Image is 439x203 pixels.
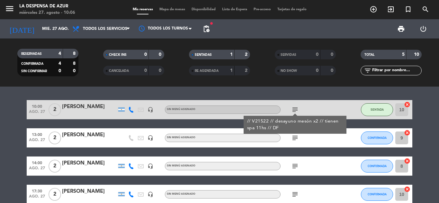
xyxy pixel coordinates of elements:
span: CONFIRMADA [368,164,387,168]
i: subject [291,162,299,170]
strong: 0 [73,69,77,73]
strong: 8 [73,51,77,56]
span: Sin menú asignado [167,193,195,195]
strong: 2 [245,52,249,57]
span: 17:30 [29,187,45,194]
strong: 0 [144,52,147,57]
div: // V21522 // desayuno mesón x2 // tienen spa 11hs // DF [247,118,343,131]
strong: 4 [58,61,61,66]
div: miércoles 27. agosto - 10:06 [19,10,75,16]
span: pending_actions [202,25,210,33]
button: SENTADA [361,103,393,116]
input: Filtrar por nombre... [372,67,421,74]
span: Mis reservas [130,8,156,11]
i: subject [291,106,299,114]
span: Todos los servicios [83,27,127,31]
i: add_circle_outline [370,5,377,13]
span: Sin menú asignado [167,108,195,111]
strong: 0 [144,68,147,73]
span: Sin menú asignado [167,165,195,167]
i: [DATE] [5,22,39,36]
span: RE AGENDADA [195,69,219,72]
span: Sin menú asignado [167,136,195,139]
span: 14:00 [29,159,45,166]
strong: 0 [159,68,163,73]
span: print [397,25,405,33]
i: subject [291,190,299,198]
i: arrow_drop_down [60,25,67,33]
i: cancel [404,130,410,136]
span: SERVIDAS [281,53,296,56]
span: ago. 27 [29,166,45,173]
div: [PERSON_NAME] [62,131,117,139]
span: Lista de Espera [219,8,250,11]
span: Mapa de mesas [156,8,188,11]
button: menu [5,4,14,16]
strong: 0 [159,52,163,57]
button: CONFIRMADA [361,188,393,201]
div: [PERSON_NAME] [62,187,117,196]
strong: 1 [230,52,233,57]
div: [PERSON_NAME] [62,103,117,111]
span: NO SHOW [281,69,297,72]
i: subject [291,134,299,142]
i: exit_to_app [387,5,395,13]
span: fiber_manual_record [210,21,213,25]
i: headset_mic [148,163,153,169]
i: turned_in_not [404,5,412,13]
i: cancel [404,158,410,164]
span: SENTADA [371,108,384,111]
div: La Despensa de Azur [19,3,75,10]
i: filter_list [364,67,372,74]
span: 10:00 [29,102,45,110]
span: ago. 27 [29,138,45,145]
strong: 1 [230,68,233,73]
div: [PERSON_NAME] [62,159,117,167]
span: SENTADAS [195,53,212,56]
span: Tarjetas de regalo [274,8,310,11]
span: ago. 27 [29,110,45,117]
strong: 2 [245,68,249,73]
i: headset_mic [148,107,153,113]
i: cancel [404,101,410,108]
i: menu [5,4,14,13]
span: 13:00 [29,131,45,138]
span: Pre-acceso [250,8,274,11]
strong: 0 [331,52,335,57]
i: search [422,5,429,13]
strong: 0 [331,68,335,73]
i: headset_mic [148,191,153,197]
strong: 5 [402,52,405,57]
span: RESERVADAS [21,52,42,55]
span: 2 [49,160,61,173]
strong: 10 [414,52,420,57]
strong: 0 [316,68,318,73]
span: CONFIRMADA [368,192,387,196]
span: CANCELADA [109,69,129,72]
strong: 4 [58,51,61,56]
strong: 0 [58,69,61,73]
button: CONFIRMADA [361,131,393,144]
span: 2 [49,188,61,201]
div: LOG OUT [412,19,434,38]
span: SIN CONFIRMAR [21,70,47,73]
span: CONFIRMADA [368,136,387,140]
span: ago. 27 [29,194,45,202]
i: power_settings_new [419,25,427,33]
i: cancel [404,186,410,192]
span: 2 [49,131,61,144]
span: 2 [49,103,61,116]
button: CONFIRMADA [361,160,393,173]
strong: 8 [73,61,77,66]
strong: 0 [316,52,318,57]
span: Disponibilidad [188,8,219,11]
span: CHECK INS [109,53,127,56]
span: CONFIRMADA [21,62,43,65]
span: TOTAL [364,53,374,56]
i: headset_mic [148,135,153,141]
